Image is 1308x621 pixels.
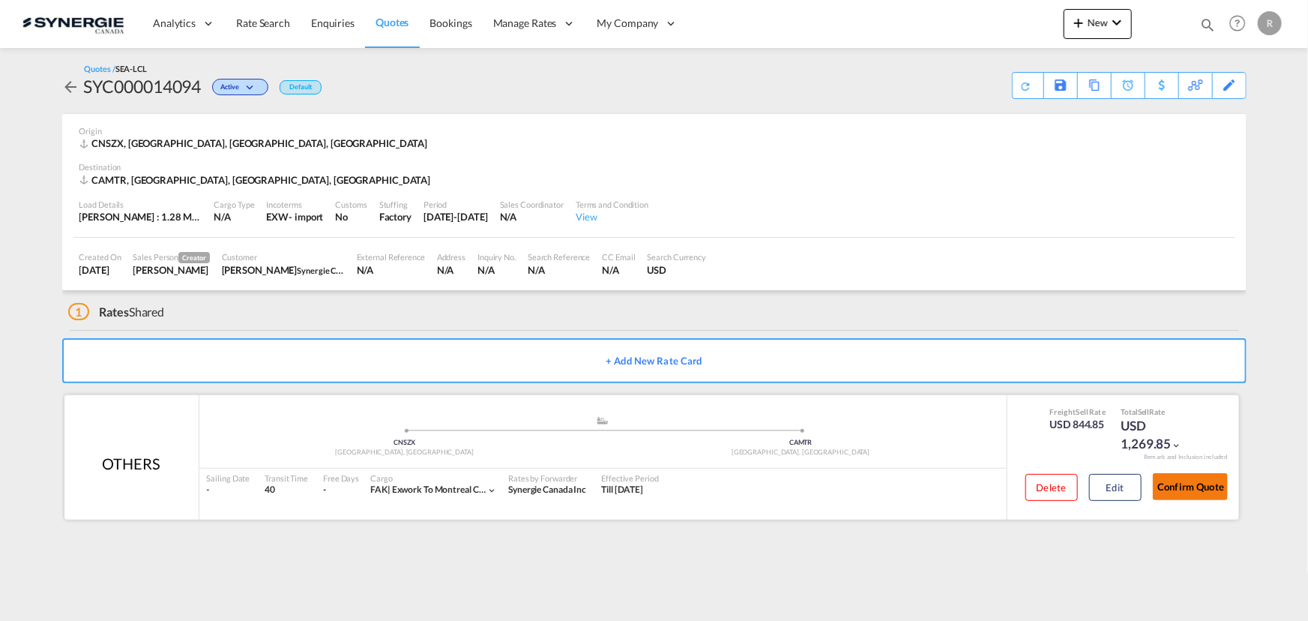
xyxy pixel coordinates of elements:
span: Rates [99,304,129,319]
div: - [207,484,250,496]
span: Active [220,82,242,97]
div: CC Email [602,251,635,262]
span: Help [1225,10,1250,36]
div: Effective Period [601,472,658,484]
div: Customer [222,251,345,262]
div: Inquiry No. [477,251,516,262]
span: My Company [597,16,659,31]
div: icon-magnify [1199,16,1216,39]
div: Sales Person [133,251,210,263]
md-icon: assets/icons/custom/ship-fill.svg [594,417,612,424]
md-icon: icon-chevron-down [1108,13,1126,31]
div: Change Status Here [212,79,268,95]
div: 15 Aug 2025 [79,263,121,277]
span: Manage Rates [493,16,557,31]
button: Delete [1025,474,1078,501]
div: icon-arrow-left [62,74,84,98]
button: Confirm Quote [1153,473,1228,500]
span: Creator [178,252,209,263]
div: CNSZX, Shenzhen, GD, Europe [79,136,432,150]
span: Sell [1076,407,1089,416]
div: Help [1225,10,1258,37]
div: USD 844.85 [1050,417,1106,432]
span: Synergie Canada [297,264,358,276]
span: | [388,484,391,495]
span: Bookings [430,16,472,29]
div: Save As Template [1044,73,1077,98]
div: N/A [500,210,564,223]
div: R [1258,11,1282,35]
div: N/A [357,263,425,277]
div: EXW [267,210,289,223]
div: Customs [335,199,367,210]
div: Total Rate [1121,406,1196,417]
div: Address [437,251,465,262]
div: No [335,210,367,223]
div: CNSZX [207,438,603,448]
div: Period [424,199,488,210]
div: Free Days [323,472,359,484]
div: Quote PDF is not available at this time [1020,73,1036,92]
div: Rates by Forwarder [508,472,586,484]
div: USD 1,269.85 [1121,417,1196,453]
div: Incoterms [267,199,324,210]
div: USD [648,263,707,277]
div: Till 31 Aug 2025 [601,484,643,496]
span: New [1070,16,1126,28]
div: Transit Time [265,472,308,484]
span: Enquiries [311,16,355,29]
md-icon: icon-plus 400-fg [1070,13,1088,31]
md-icon: icon-refresh [1019,79,1032,92]
md-icon: icon-chevron-down [486,485,497,496]
div: Factory Stuffing [379,210,412,223]
div: CAMTR [603,438,999,448]
div: Sales Coordinator [500,199,564,210]
div: N/A [477,263,516,277]
img: 1f56c880d42311ef80fc7dca854c8e59.png [22,7,124,40]
span: Rate Search [236,16,290,29]
div: - import [289,210,323,223]
span: Synergie Canada Inc [508,484,586,495]
span: Sell [1138,407,1150,416]
span: Till [DATE] [601,484,643,495]
div: Rosa Ho [133,263,210,277]
div: External Reference [357,251,425,262]
button: Edit [1089,474,1142,501]
div: Origin [79,125,1229,136]
div: Load Details [79,199,202,210]
div: [GEOGRAPHIC_DATA], [GEOGRAPHIC_DATA] [603,448,999,457]
div: Shared [68,304,165,320]
span: FAK [370,484,392,495]
div: N/A [602,263,635,277]
div: Stuffing [379,199,412,210]
div: Synergie Canada Inc [508,484,586,496]
md-icon: icon-chevron-down [1172,440,1182,451]
span: 1 [68,303,90,320]
div: Freight Rate [1050,406,1106,417]
div: [PERSON_NAME] : 1.28 MT | Volumetric Wt : 5.41 CBM | Chargeable Wt : 5.41 W/M [79,210,202,223]
div: OTHERS [102,453,160,474]
div: Destination [79,161,1229,172]
div: Sailing Date [207,472,250,484]
div: Search Currency [648,251,707,262]
span: Analytics [153,16,196,31]
div: Cargo [370,472,497,484]
div: CAMTR, Montreal, QC, Americas [79,173,435,187]
div: 40 [265,484,308,496]
span: SEA-LCL [115,64,147,73]
button: + Add New Rate Card [62,338,1247,383]
div: Terms and Condition [576,199,648,210]
div: SYC000014094 [84,74,202,98]
div: Created On [79,251,121,262]
span: Quotes [376,16,409,28]
div: N/A [214,210,255,223]
div: [GEOGRAPHIC_DATA], [GEOGRAPHIC_DATA] [207,448,603,457]
div: 31 Aug 2025 [424,210,488,223]
md-icon: icon-chevron-down [243,84,261,92]
div: N/A [437,263,465,277]
div: Remark and Inclusion included [1133,453,1239,461]
div: Default [280,80,321,94]
div: - [323,484,326,496]
div: Marie Anick Fortin [222,263,345,277]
